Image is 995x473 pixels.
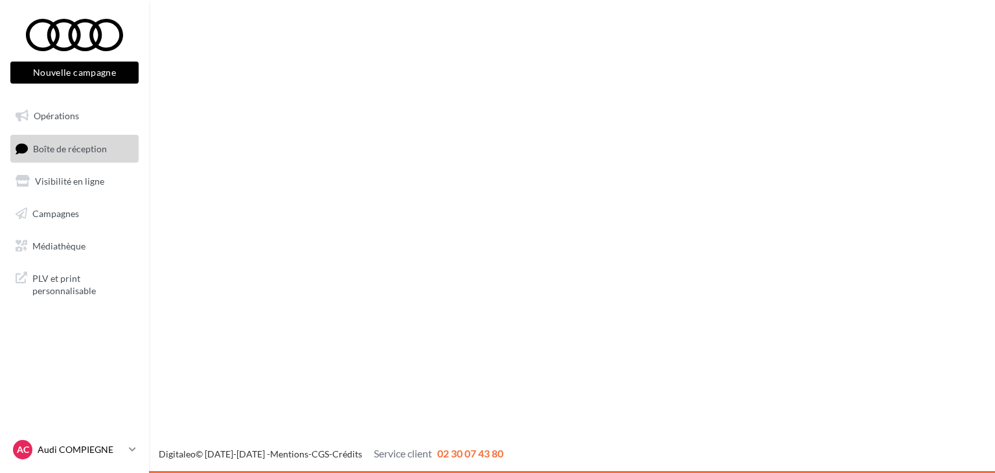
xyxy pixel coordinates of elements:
a: Mentions [270,448,308,459]
span: 02 30 07 43 80 [437,447,503,459]
span: PLV et print personnalisable [32,270,133,297]
a: Médiathèque [8,233,141,260]
span: Visibilité en ligne [35,176,104,187]
span: Médiathèque [32,240,86,251]
span: Opérations [34,110,79,121]
span: Boîte de réception [33,143,107,154]
span: © [DATE]-[DATE] - - - [159,448,503,459]
a: Digitaleo [159,448,196,459]
a: Visibilité en ligne [8,168,141,195]
p: Audi COMPIEGNE [38,443,124,456]
span: Service client [374,447,432,459]
a: Opérations [8,102,141,130]
a: Boîte de réception [8,135,141,163]
a: Campagnes [8,200,141,227]
span: AC [17,443,29,456]
a: CGS [312,448,329,459]
a: AC Audi COMPIEGNE [10,437,139,462]
a: PLV et print personnalisable [8,264,141,303]
a: Crédits [332,448,362,459]
span: Campagnes [32,208,79,219]
button: Nouvelle campagne [10,62,139,84]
